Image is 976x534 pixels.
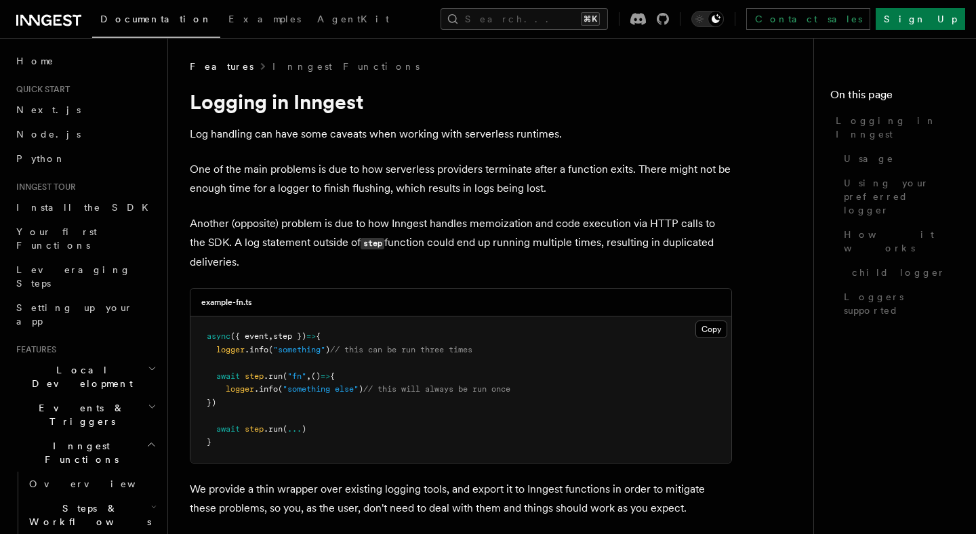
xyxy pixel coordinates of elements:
span: "something" [273,345,325,354]
span: Leveraging Steps [16,264,131,289]
span: ) [302,424,306,434]
a: Home [11,49,159,73]
p: One of the main problems is due to how serverless providers terminate after a function exits. The... [190,160,732,198]
span: Documentation [100,14,212,24]
a: Leveraging Steps [11,258,159,295]
span: ( [283,371,287,381]
span: ( [283,424,287,434]
span: } [207,437,211,447]
span: Home [16,54,54,68]
a: Using your preferred logger [838,171,960,222]
span: async [207,331,230,341]
span: => [321,371,330,381]
span: ) [359,384,363,394]
span: AgentKit [317,14,389,24]
h4: On this page [830,87,960,108]
span: ( [278,384,283,394]
span: // this will always be run once [363,384,510,394]
a: Examples [220,4,309,37]
span: "fn" [287,371,306,381]
span: .run [264,371,283,381]
span: Node.js [16,129,81,140]
span: { [330,371,335,381]
kbd: ⌘K [581,12,600,26]
span: Usage [844,152,894,165]
a: Your first Functions [11,220,159,258]
button: Steps & Workflows [24,496,159,534]
a: Contact sales [746,8,870,30]
a: Next.js [11,98,159,122]
p: Log handling can have some caveats when working with serverless runtimes. [190,125,732,144]
a: Inngest Functions [272,60,420,73]
span: Python [16,153,66,164]
button: Search...⌘K [441,8,608,30]
span: Steps & Workflows [24,501,151,529]
span: ( [268,345,273,354]
span: Events & Triggers [11,401,148,428]
span: step }) [273,331,306,341]
span: Features [190,60,253,73]
span: Features [11,344,56,355]
button: Copy [695,321,727,338]
a: Sign Up [876,8,965,30]
a: child logger [847,260,960,285]
a: Usage [838,146,960,171]
span: // this can be run three times [330,345,472,354]
span: Using your preferred logger [844,176,960,217]
span: , [306,371,311,381]
a: Python [11,146,159,171]
span: .run [264,424,283,434]
span: Overview [29,478,169,489]
span: Next.js [16,104,81,115]
span: Local Development [11,363,148,390]
a: Documentation [92,4,220,38]
span: Loggers supported [844,290,960,317]
span: Inngest tour [11,182,76,192]
p: Another (opposite) problem is due to how Inngest handles memoization and code execution via HTTP ... [190,214,732,272]
span: ... [287,424,302,434]
code: step [361,238,384,249]
span: .info [245,345,268,354]
p: We provide a thin wrapper over existing logging tools, and export it to Inngest functions in orde... [190,480,732,518]
span: }) [207,398,216,407]
span: Setting up your app [16,302,133,327]
a: Node.js [11,122,159,146]
h3: example-fn.ts [201,297,252,308]
button: Inngest Functions [11,434,159,472]
a: Loggers supported [838,285,960,323]
span: logger [226,384,254,394]
span: await [216,424,240,434]
span: await [216,371,240,381]
a: Logging in Inngest [830,108,960,146]
a: AgentKit [309,4,397,37]
span: () [311,371,321,381]
span: Install the SDK [16,202,157,213]
a: How it works [838,222,960,260]
span: Inngest Functions [11,439,146,466]
button: Events & Triggers [11,396,159,434]
span: How it works [844,228,960,255]
span: { [316,331,321,341]
span: Examples [228,14,301,24]
button: Local Development [11,358,159,396]
span: => [306,331,316,341]
span: "something else" [283,384,359,394]
span: ({ event [230,331,268,341]
h1: Logging in Inngest [190,89,732,114]
span: .info [254,384,278,394]
button: Toggle dark mode [691,11,724,27]
span: step [245,371,264,381]
span: logger [216,345,245,354]
a: Overview [24,472,159,496]
span: Logging in Inngest [836,114,960,141]
span: ) [325,345,330,354]
span: Your first Functions [16,226,97,251]
a: Setting up your app [11,295,159,333]
span: step [245,424,264,434]
span: child logger [852,266,945,279]
a: Install the SDK [11,195,159,220]
span: , [268,331,273,341]
span: Quick start [11,84,70,95]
